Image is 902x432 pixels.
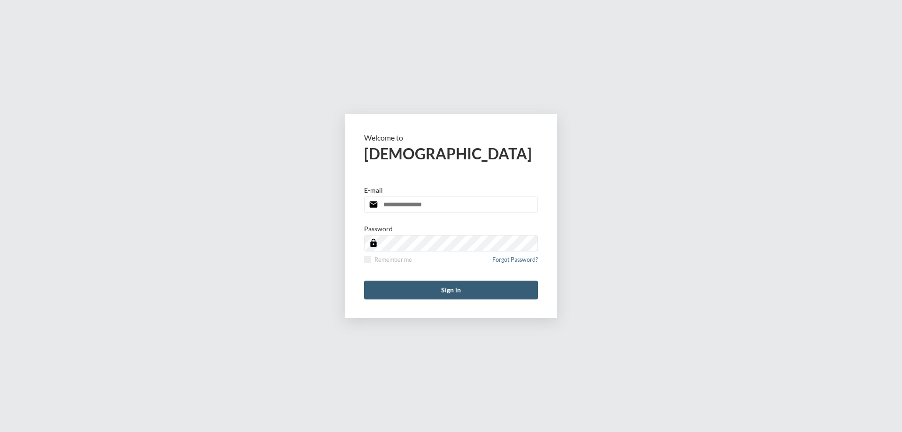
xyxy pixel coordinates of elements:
[364,256,412,263] label: Remember me
[364,281,538,299] button: Sign in
[364,133,538,142] p: Welcome to
[364,225,393,233] p: Password
[364,144,538,163] h2: [DEMOGRAPHIC_DATA]
[364,186,383,194] p: E-mail
[492,256,538,269] a: Forgot Password?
